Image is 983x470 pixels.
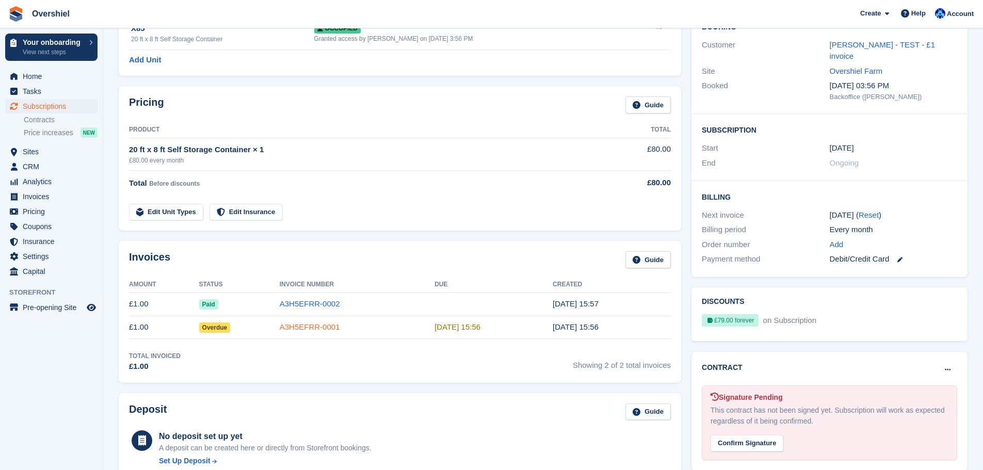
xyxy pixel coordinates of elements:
a: Add [830,239,844,251]
span: Showing 2 of 2 total invoices [573,351,671,372]
span: Pre-opening Site [23,300,85,315]
a: menu [5,234,98,249]
a: Overshiel [28,5,74,22]
div: Debit/Credit Card [830,253,957,265]
div: £80.00 every month [129,156,599,165]
th: Invoice Number [280,277,434,293]
a: menu [5,144,98,159]
div: Backoffice ([PERSON_NAME]) [830,92,957,102]
div: NEW [80,127,98,138]
div: Confirm Signature [711,435,783,452]
a: Reset [859,210,879,219]
span: Before discounts [149,180,200,187]
span: Settings [23,249,85,264]
span: Pricing [23,204,85,219]
div: 20 ft x 8 ft Self Storage Container [131,35,314,44]
div: Signature Pending [711,392,948,403]
div: [DATE] 03:56 PM [830,80,957,92]
div: Customer [702,39,829,62]
a: Price increases NEW [24,127,98,138]
div: Site [702,66,829,77]
td: £1.00 [129,316,199,339]
th: Amount [129,277,199,293]
th: Product [129,122,599,138]
div: £79.00 forever [702,314,759,327]
a: Contracts [24,115,98,125]
h2: Discounts [702,298,957,306]
a: menu [5,159,98,174]
span: Paid [199,299,218,310]
a: [PERSON_NAME] - TEST - £1 invoice [830,40,936,61]
span: Analytics [23,174,85,189]
div: Total Invoiced [129,351,181,361]
span: Total [129,179,147,187]
a: menu [5,69,98,84]
h2: Pricing [129,96,164,114]
div: Next invoice [702,209,829,221]
span: on Subscription [761,316,816,325]
div: Every month [830,224,957,236]
th: Due [434,277,553,293]
th: Created [553,277,671,293]
div: This contract has not been signed yet. Subscription will work as expected regardless of it being ... [711,405,948,427]
span: Storefront [9,287,103,298]
a: menu [5,204,98,219]
div: £80.00 [599,177,671,189]
span: Capital [23,264,85,279]
a: menu [5,264,98,279]
h2: Subscription [702,124,957,135]
a: A3H5EFRR-0002 [280,299,340,308]
a: Add Unit [129,54,161,66]
td: £80.00 [599,138,671,170]
div: Granted access by [PERSON_NAME] on [DATE] 3:56 PM [314,34,629,43]
span: Account [947,9,974,19]
div: 20 ft x 8 ft Self Storage Container × 1 [129,144,599,156]
time: 2025-09-06 14:56:30 UTC [434,322,480,331]
img: Michael Dick [935,8,945,19]
h2: Deposit [129,403,167,420]
a: Edit Unit Types [129,204,203,221]
a: menu [5,189,98,204]
span: Tasks [23,84,85,99]
th: Status [199,277,280,293]
time: 2025-10-05 14:57:11 UTC [553,299,599,308]
a: menu [5,84,98,99]
div: Order number [702,239,829,251]
img: stora-icon-8386f47178a22dfd0bd8f6a31ec36ba5ce8667c1dd55bd0f319d3a0aa187defe.svg [8,6,24,22]
h2: Billing [702,191,957,202]
span: Insurance [23,234,85,249]
a: menu [5,249,98,264]
span: Subscriptions [23,99,85,114]
a: A3H5EFRR-0001 [280,322,340,331]
div: Billing period [702,224,829,236]
span: Coupons [23,219,85,234]
span: Sites [23,144,85,159]
th: Total [599,122,671,138]
a: Guide [625,403,671,420]
span: Help [911,8,926,19]
span: Overdue [199,322,231,333]
a: menu [5,174,98,189]
p: View next steps [23,47,84,57]
time: 2025-09-05 14:56:30 UTC [553,322,599,331]
span: Ongoing [830,158,859,167]
p: A deposit can be created here or directly from Storefront bookings. [159,443,372,453]
td: £1.00 [129,293,199,316]
a: Overshiel Farm [830,67,883,75]
div: X85 [131,23,314,35]
span: Create [860,8,881,19]
h2: Contract [702,362,743,373]
span: Home [23,69,85,84]
a: Your onboarding View next steps [5,34,98,61]
p: Your onboarding [23,39,84,46]
time: 2025-09-05 00:00:00 UTC [830,142,854,154]
div: Booked [702,80,829,102]
a: menu [5,99,98,114]
div: [DATE] ( ) [830,209,957,221]
a: Preview store [85,301,98,314]
span: Occupied [314,23,361,34]
h2: Invoices [129,251,170,268]
span: Price increases [24,128,73,138]
div: £1.00 [129,361,181,372]
a: Confirm Signature [711,432,783,441]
